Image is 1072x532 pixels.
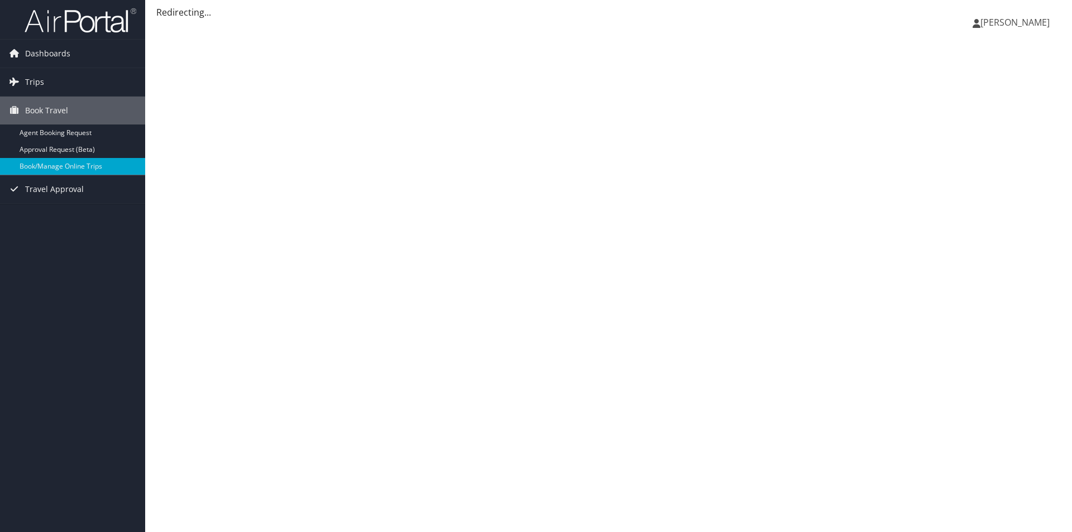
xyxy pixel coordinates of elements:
[25,7,136,33] img: airportal-logo.png
[25,40,70,68] span: Dashboards
[980,16,1050,28] span: [PERSON_NAME]
[156,6,1061,19] div: Redirecting...
[25,175,84,203] span: Travel Approval
[973,6,1061,39] a: [PERSON_NAME]
[25,97,68,124] span: Book Travel
[25,68,44,96] span: Trips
